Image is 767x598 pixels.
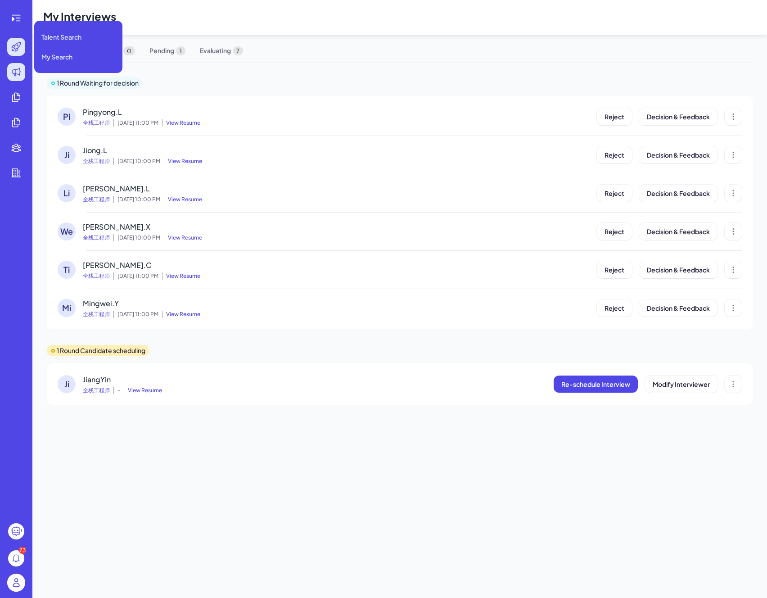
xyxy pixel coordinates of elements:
[162,311,200,318] span: View Resume
[19,547,26,554] div: 73
[58,299,76,317] div: Mi
[113,387,120,394] span: -
[176,46,185,55] span: 1
[83,299,119,308] span: Mingwei.Y
[83,222,150,231] span: [PERSON_NAME].X
[647,304,710,312] span: Decision & Feedback
[57,346,145,355] p: 1 Round Candidate scheduling
[597,185,632,202] button: Reject
[639,108,717,125] button: Decision & Feedback
[113,234,160,241] span: [DATE] 10:00 PM
[124,387,162,394] span: View Resume
[647,266,710,274] span: Decision & Feedback
[83,387,110,394] span: 全栈工程师
[83,145,107,155] span: Jiong.L
[605,189,624,197] span: Reject
[605,266,624,274] span: Reject
[113,196,160,203] span: [DATE] 10:00 PM
[597,261,632,278] button: Reject
[639,299,717,317] button: Decision & Feedback
[142,39,193,63] span: Pending
[233,46,243,55] span: 7
[639,146,717,163] button: Decision & Feedback
[113,272,158,280] span: [DATE] 11:00 PM
[41,32,81,41] span: Talent Search
[605,151,624,159] span: Reject
[58,375,76,393] div: Ji
[162,119,200,127] span: View Resume
[83,234,110,241] span: 全栈工程师
[83,184,150,193] span: [PERSON_NAME].L
[605,227,624,236] span: Reject
[645,376,717,393] button: Modify Interviewer
[123,46,135,55] span: 0
[647,227,710,236] span: Decision & Feedback
[41,52,72,61] span: My Search
[83,158,110,165] span: 全栈工程师
[83,196,110,203] span: 全栈工程师
[164,196,202,203] span: View Resume
[639,223,717,240] button: Decision & Feedback
[597,146,632,163] button: Reject
[653,380,710,388] span: Modify Interviewer
[83,272,110,280] span: 全栈工程师
[597,108,632,125] button: Reject
[83,311,110,318] span: 全栈工程师
[164,234,202,241] span: View Resume
[554,376,638,393] button: Re-schedule Interview
[113,119,158,127] span: [DATE] 11:00 PM
[647,113,710,121] span: Decision & Feedback
[83,260,151,270] span: [PERSON_NAME].C
[647,189,710,197] span: Decision & Feedback
[605,304,624,312] span: Reject
[597,299,632,317] button: Reject
[639,261,717,278] button: Decision & Feedback
[113,311,158,318] span: [DATE] 11:00 PM
[162,272,200,280] span: View Resume
[58,146,76,164] div: Ji
[193,39,250,63] span: Evaluating
[605,113,624,121] span: Reject
[58,261,76,279] div: Ti
[597,223,632,240] button: Reject
[57,78,139,88] p: 1 Round Waiting for decision
[647,151,710,159] span: Decision & Feedback
[58,184,76,202] div: Li
[58,222,76,240] div: We
[561,380,630,388] span: Re-schedule Interview
[83,119,110,127] span: 全栈工程师
[58,108,76,126] div: Pi
[113,158,160,165] span: [DATE] 10:00 PM
[83,107,122,117] span: Pingyong.L
[164,158,202,165] span: View Resume
[83,375,111,384] span: JiangYin
[639,185,717,202] button: Decision & Feedback
[7,574,25,592] img: user_logo.png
